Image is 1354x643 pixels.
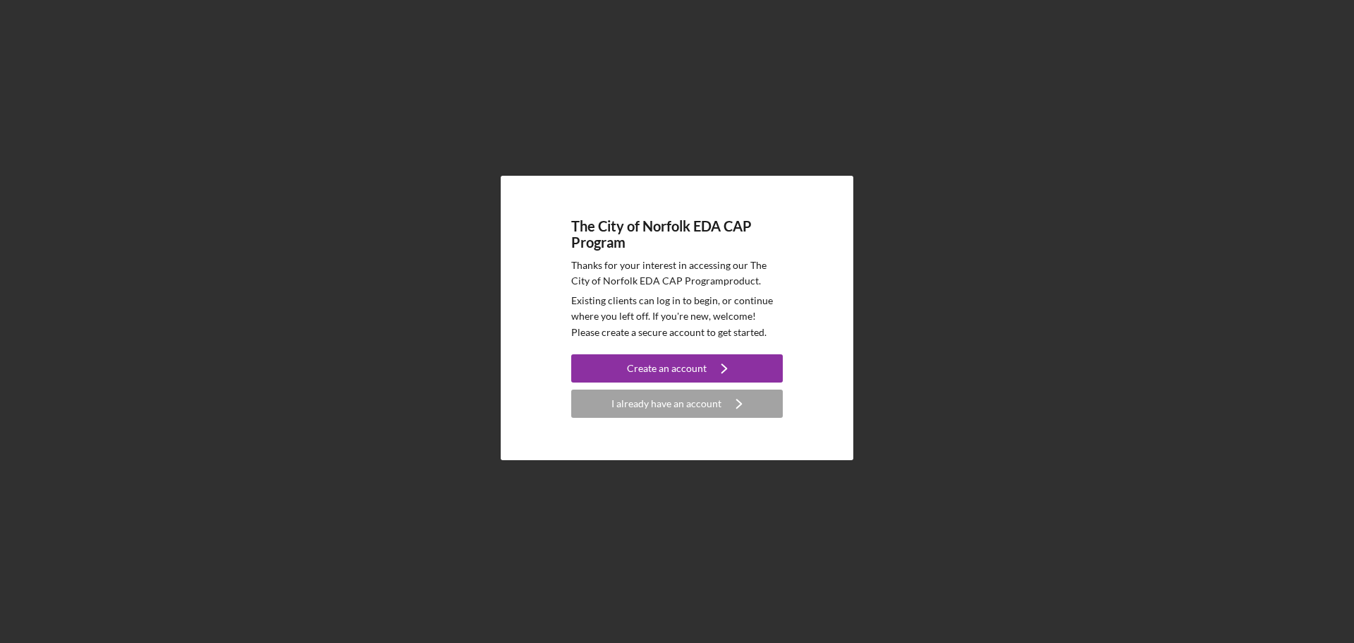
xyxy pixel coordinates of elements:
div: I already have an account [611,390,721,418]
a: Create an account [571,354,783,386]
p: Thanks for your interest in accessing our The City of Norfolk EDA CAP Program product. [571,258,783,289]
h4: The City of Norfolk EDA CAP Program [571,218,783,251]
button: I already have an account [571,390,783,418]
p: Existing clients can log in to begin, or continue where you left off. If you're new, welcome! Ple... [571,293,783,340]
div: Create an account [627,354,707,383]
button: Create an account [571,354,783,383]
